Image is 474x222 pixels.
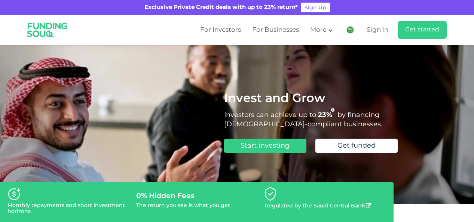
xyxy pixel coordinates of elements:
[365,24,388,36] a: Sign in
[346,26,354,34] img: SA Flag
[7,203,129,215] p: Monthly repayments and short investment horizons
[265,187,276,201] img: diversifyYourPortfolioByLending
[224,112,316,118] span: Investors can achieve up to
[367,27,388,33] span: Sign in
[136,191,257,200] div: 0% Hidden Fees
[224,112,382,128] span: by financing [DEMOGRAPHIC_DATA]-compliant businesses.
[224,93,325,105] span: Invest and Grow
[22,16,73,43] img: Logo
[224,139,306,153] a: Start investing
[136,203,230,209] p: The return you see is what you get
[310,27,327,33] span: More
[405,27,439,33] span: Get started
[198,24,243,36] a: For Investors
[301,3,330,12] a: Sign Up
[318,112,337,118] span: 23%
[241,142,290,149] span: Start investing
[315,139,398,153] a: Get funded
[7,188,21,201] img: personaliseYourRisk
[337,142,376,149] span: Get funded
[265,203,371,209] p: Regulated by the Saudi Central Bank
[331,108,334,112] i: 23% IRR (expected) ~ 15% Net yield (expected)
[144,3,298,12] div: Exclusive Private Credit deals with up to 23% return*
[250,24,301,36] a: For Businesses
